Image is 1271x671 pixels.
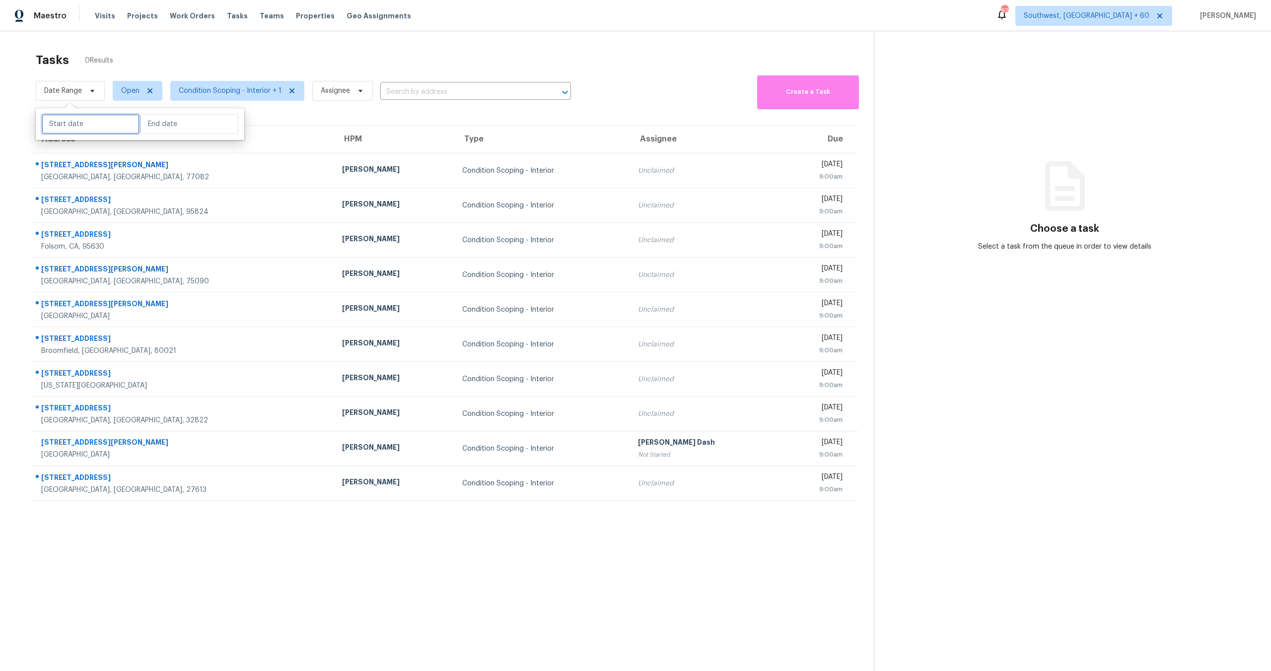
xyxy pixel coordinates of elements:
[789,437,843,450] div: [DATE]
[638,450,774,460] div: Not Started
[44,86,82,96] span: Date Range
[41,346,326,356] div: Broomfield, [GEOGRAPHIC_DATA], 80021
[321,86,350,96] span: Assignee
[789,472,843,484] div: [DATE]
[789,380,843,390] div: 9:00am
[41,276,326,286] div: [GEOGRAPHIC_DATA], [GEOGRAPHIC_DATA], 75090
[970,242,1160,252] div: Select a task from the queue in order to view details
[789,450,843,460] div: 9:00am
[638,339,774,349] div: Unclaimed
[141,114,238,134] input: End date
[380,84,543,100] input: Search by address
[462,339,622,349] div: Condition Scoping - Interior
[462,409,622,419] div: Condition Scoping - Interior
[347,11,411,21] span: Geo Assignments
[41,485,326,495] div: [GEOGRAPHIC_DATA], [GEOGRAPHIC_DATA], 27613
[342,234,446,246] div: [PERSON_NAME]
[789,403,843,415] div: [DATE]
[638,409,774,419] div: Unclaimed
[638,437,774,450] div: [PERSON_NAME] Dash
[85,56,113,66] span: 0 Results
[789,368,843,380] div: [DATE]
[1001,6,1008,16] div: 873
[757,75,859,109] button: Create a Task
[462,235,622,245] div: Condition Scoping - Interior
[41,381,326,391] div: [US_STATE][GEOGRAPHIC_DATA]
[789,194,843,206] div: [DATE]
[342,442,446,455] div: [PERSON_NAME]
[558,85,572,99] button: Open
[789,241,843,251] div: 9:00am
[789,206,843,216] div: 9:00am
[32,126,334,153] th: Address
[789,264,843,276] div: [DATE]
[462,270,622,280] div: Condition Scoping - Interior
[296,11,335,21] span: Properties
[41,311,326,321] div: [GEOGRAPHIC_DATA]
[342,303,446,316] div: [PERSON_NAME]
[342,338,446,350] div: [PERSON_NAME]
[41,207,326,217] div: [GEOGRAPHIC_DATA], [GEOGRAPHIC_DATA], 95824
[638,270,774,280] div: Unclaimed
[462,444,622,454] div: Condition Scoping - Interior
[462,305,622,315] div: Condition Scoping - Interior
[1024,11,1149,21] span: Southwest, [GEOGRAPHIC_DATA] + 60
[342,477,446,489] div: [PERSON_NAME]
[41,242,326,252] div: Folsom, CA, 95630
[41,160,326,172] div: [STREET_ADDRESS][PERSON_NAME]
[121,86,140,96] span: Open
[41,334,326,346] div: [STREET_ADDRESS]
[789,484,843,494] div: 9:00am
[630,126,781,153] th: Assignee
[454,126,630,153] th: Type
[41,437,326,450] div: [STREET_ADDRESS][PERSON_NAME]
[789,415,843,425] div: 9:00am
[789,172,843,182] div: 9:00am
[36,55,69,65] h2: Tasks
[41,415,326,425] div: [GEOGRAPHIC_DATA], [GEOGRAPHIC_DATA], 32822
[781,126,858,153] th: Due
[462,166,622,176] div: Condition Scoping - Interior
[638,235,774,245] div: Unclaimed
[638,166,774,176] div: Unclaimed
[789,276,843,286] div: 9:00am
[1196,11,1256,21] span: [PERSON_NAME]
[179,86,282,96] span: Condition Scoping - Interior + 1
[41,264,326,276] div: [STREET_ADDRESS][PERSON_NAME]
[41,472,326,485] div: [STREET_ADDRESS]
[127,11,158,21] span: Projects
[41,368,326,381] div: [STREET_ADDRESS]
[41,172,326,182] div: [GEOGRAPHIC_DATA], [GEOGRAPHIC_DATA], 77082
[789,298,843,311] div: [DATE]
[638,478,774,488] div: Unclaimed
[789,159,843,172] div: [DATE]
[342,407,446,420] div: [PERSON_NAME]
[462,201,622,210] div: Condition Scoping - Interior
[170,11,215,21] span: Work Orders
[342,164,446,177] div: [PERSON_NAME]
[342,268,446,281] div: [PERSON_NAME]
[95,11,115,21] span: Visits
[41,403,326,415] div: [STREET_ADDRESS]
[462,374,622,384] div: Condition Scoping - Interior
[41,450,326,460] div: [GEOGRAPHIC_DATA]
[260,11,284,21] span: Teams
[638,374,774,384] div: Unclaimed
[41,229,326,242] div: [STREET_ADDRESS]
[638,201,774,210] div: Unclaimed
[462,478,622,488] div: Condition Scoping - Interior
[334,126,454,153] th: HPM
[789,311,843,321] div: 9:00am
[227,12,248,19] span: Tasks
[34,11,67,21] span: Maestro
[762,86,854,98] span: Create a Task
[41,299,326,311] div: [STREET_ADDRESS][PERSON_NAME]
[342,373,446,385] div: [PERSON_NAME]
[789,333,843,345] div: [DATE]
[342,199,446,211] div: [PERSON_NAME]
[638,305,774,315] div: Unclaimed
[789,345,843,355] div: 9:00am
[789,229,843,241] div: [DATE]
[1030,224,1099,234] h3: Choose a task
[42,114,140,134] input: Start date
